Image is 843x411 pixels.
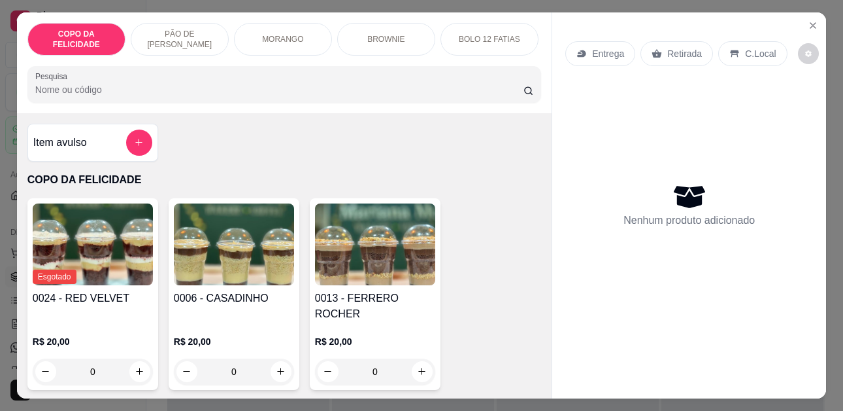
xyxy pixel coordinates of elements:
img: product-image [315,204,435,285]
button: decrease-product-quantity [176,361,197,382]
button: Close [802,15,823,36]
input: Pesquisa [35,83,523,96]
p: MORANGO [262,34,303,45]
label: Pesquisa [35,71,72,82]
h4: Item avulso [33,135,87,151]
p: BROWNIE [367,34,405,45]
p: Nenhum produto adicionado [623,213,755,228]
button: increase-product-quantity [271,361,291,382]
p: BOLO 12 FATIAS [459,34,520,45]
h4: 0024 - RED VELVET [33,291,153,306]
p: Entrega [592,47,624,60]
p: Retirada [667,47,702,60]
p: C.Local [745,47,776,60]
p: R$ 20,00 [315,335,435,348]
h4: 0006 - CASADINHO [174,291,294,306]
p: R$ 20,00 [33,335,153,348]
button: increase-product-quantity [129,361,150,382]
button: decrease-product-quantity [798,43,819,64]
img: product-image [33,204,153,285]
button: decrease-product-quantity [35,361,56,382]
span: Esgotado [33,270,76,284]
p: PÃO DE [PERSON_NAME] [142,29,218,50]
button: decrease-product-quantity [318,361,339,382]
img: product-image [174,204,294,285]
h4: 0013 - FERRERO ROCHER [315,291,435,322]
p: COPO DA FELICIDADE [39,29,114,50]
button: add-separate-item [126,130,152,156]
button: increase-product-quantity [412,361,433,382]
p: R$ 20,00 [174,335,294,348]
p: COPO DA FELICIDADE [27,172,541,188]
